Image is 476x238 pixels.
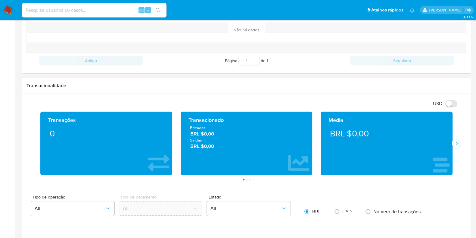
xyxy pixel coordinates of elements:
span: 3.155.0 [463,14,473,19]
input: Pesquise usuários ou casos... [22,6,166,14]
a: Sair [465,7,471,13]
span: 1 [267,58,268,64]
h1: Transacionalidade [26,83,466,89]
span: Página de [225,56,268,65]
a: Notificações [409,8,415,13]
span: Alt [139,7,144,13]
button: Antigo [39,56,143,65]
p: magno.ferreira@mercadopago.com.br [429,7,463,13]
button: Seguindo [350,56,454,65]
span: Atalhos rápidos [371,7,403,13]
span: s [147,7,149,13]
button: search-icon [152,6,164,14]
